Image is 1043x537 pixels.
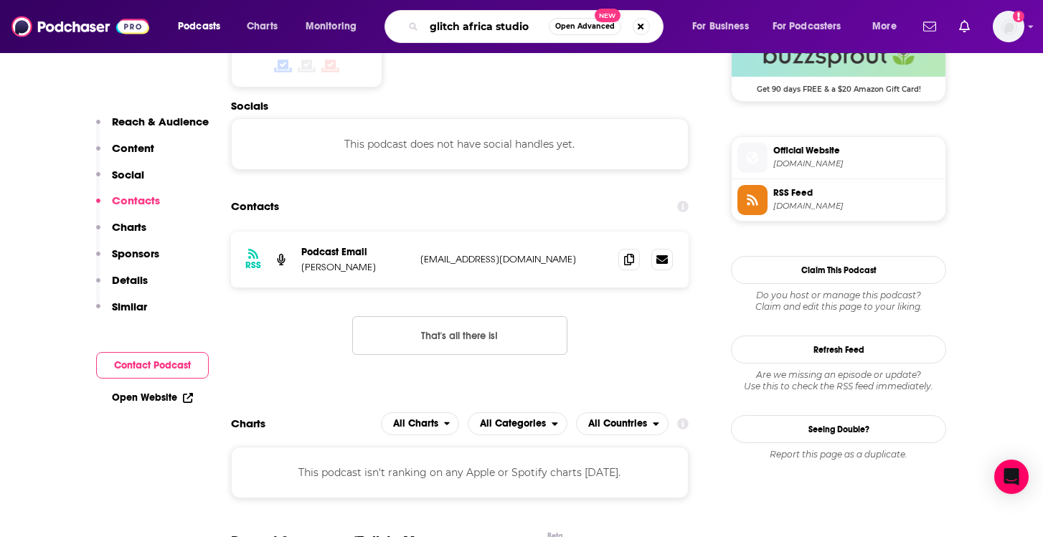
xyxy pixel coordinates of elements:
[480,419,546,429] span: All Categories
[112,168,144,181] p: Social
[301,261,409,273] p: [PERSON_NAME]
[773,158,940,169] span: buzzsprout.com
[576,412,669,435] button: open menu
[231,447,689,498] div: This podcast isn't ranking on any Apple or Spotify charts [DATE].
[773,201,940,212] span: feeds.buzzsprout.com
[731,290,946,313] div: Claim and edit this page to your liking.
[993,11,1024,42] button: Show profile menu
[424,15,549,38] input: Search podcasts, credits, & more...
[231,193,279,220] h2: Contacts
[398,10,677,43] div: Search podcasts, credits, & more...
[994,460,1029,494] div: Open Intercom Messenger
[737,143,940,173] a: Official Website[DOMAIN_NAME]
[96,168,144,194] button: Social
[468,412,567,435] h2: Categories
[731,369,946,392] div: Are we missing an episode or update? Use this to check the RSS feed immediately.
[692,16,749,37] span: For Business
[11,13,149,40] img: Podchaser - Follow, Share and Rate Podcasts
[96,194,160,220] button: Contacts
[993,11,1024,42] span: Logged in as lrenschler
[112,247,159,260] p: Sponsors
[112,220,146,234] p: Charts
[737,185,940,215] a: RSS Feed[DOMAIN_NAME]
[96,141,154,168] button: Content
[96,247,159,273] button: Sponsors
[112,273,148,287] p: Details
[731,256,946,284] button: Claim This Podcast
[247,16,278,37] span: Charts
[112,194,160,207] p: Contacts
[773,16,841,37] span: For Podcasters
[352,316,567,355] button: Nothing here.
[96,300,147,326] button: Similar
[112,115,209,128] p: Reach & Audience
[862,15,915,38] button: open menu
[96,220,146,247] button: Charts
[393,419,438,429] span: All Charts
[588,419,647,429] span: All Countries
[112,300,147,313] p: Similar
[917,14,942,39] a: Show notifications dropdown
[96,352,209,379] button: Contact Podcast
[731,290,946,301] span: Do you host or manage this podcast?
[682,15,767,38] button: open menu
[872,16,897,37] span: More
[731,449,946,460] div: Report this page as a duplicate.
[1013,11,1024,22] svg: Add a profile image
[178,16,220,37] span: Podcasts
[96,273,148,300] button: Details
[576,412,669,435] h2: Countries
[731,415,946,443] a: Seeing Double?
[381,412,460,435] button: open menu
[993,11,1024,42] img: User Profile
[732,34,945,77] img: Buzzsprout Deal: Get 90 days FREE & a $20 Amazon Gift Card!
[773,144,940,157] span: Official Website
[237,15,286,38] a: Charts
[763,15,862,38] button: open menu
[555,23,615,30] span: Open Advanced
[732,34,945,92] a: Buzzsprout Deal: Get 90 days FREE & a $20 Amazon Gift Card!
[381,412,460,435] h2: Platforms
[549,18,621,35] button: Open AdvancedNew
[301,246,409,258] p: Podcast Email
[953,14,976,39] a: Show notifications dropdown
[112,391,193,404] a: Open Website
[468,412,567,435] button: open menu
[306,16,357,37] span: Monitoring
[732,77,945,94] span: Get 90 days FREE & a $20 Amazon Gift Card!
[231,417,265,430] h2: Charts
[96,115,209,141] button: Reach & Audience
[245,260,261,271] h3: RSS
[231,99,689,113] h2: Socials
[168,15,239,38] button: open menu
[296,15,375,38] button: open menu
[731,336,946,363] button: Refresh Feed
[773,186,940,199] span: RSS Feed
[231,118,689,170] div: This podcast does not have social handles yet.
[112,141,154,155] p: Content
[420,253,607,265] p: [EMAIL_ADDRESS][DOMAIN_NAME]
[595,9,620,22] span: New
